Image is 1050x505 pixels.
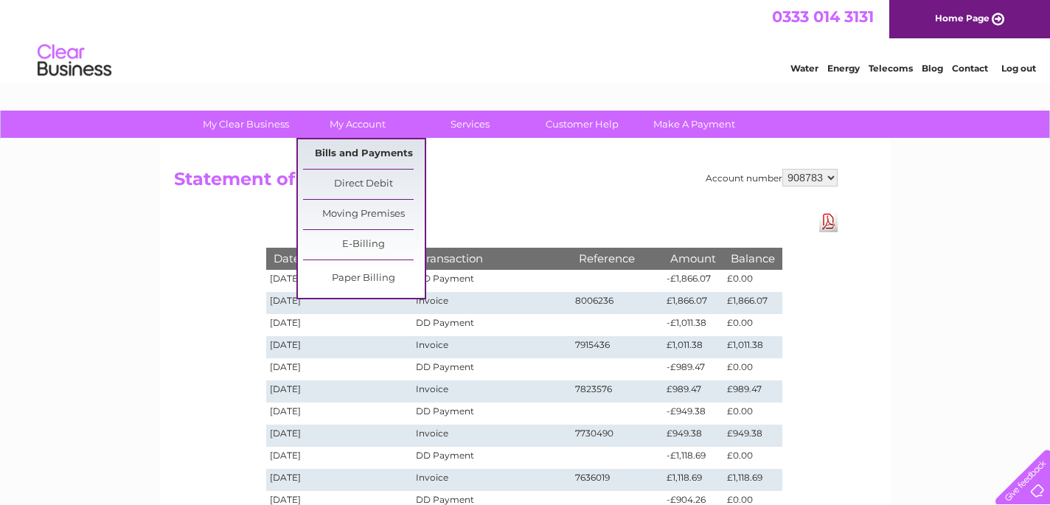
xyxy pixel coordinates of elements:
[571,425,663,447] td: 7730490
[723,292,782,314] td: £1,866.07
[819,211,838,232] a: Download Pdf
[723,469,782,491] td: £1,118.69
[723,425,782,447] td: £949.38
[723,380,782,403] td: £989.47
[663,469,723,491] td: £1,118.69
[663,248,723,269] th: Amount
[571,469,663,491] td: 7636019
[185,111,307,138] a: My Clear Business
[571,336,663,358] td: 7915436
[303,170,425,199] a: Direct Debit
[412,469,571,491] td: Invoice
[178,8,875,72] div: Clear Business is a trading name of Verastar Limited (registered in [GEOGRAPHIC_DATA] No. 3667643...
[266,270,412,292] td: [DATE]
[412,270,571,292] td: DD Payment
[723,336,782,358] td: £1,011.38
[663,447,723,469] td: -£1,118.69
[663,358,723,380] td: -£989.47
[922,63,943,74] a: Blog
[412,403,571,425] td: DD Payment
[723,314,782,336] td: £0.00
[723,447,782,469] td: £0.00
[790,63,818,74] a: Water
[1001,63,1036,74] a: Log out
[571,248,663,269] th: Reference
[303,230,425,260] a: E-Billing
[412,314,571,336] td: DD Payment
[827,63,860,74] a: Energy
[412,358,571,380] td: DD Payment
[663,380,723,403] td: £989.47
[723,358,782,380] td: £0.00
[266,358,412,380] td: [DATE]
[521,111,643,138] a: Customer Help
[723,248,782,269] th: Balance
[266,314,412,336] td: [DATE]
[663,425,723,447] td: £949.38
[303,200,425,229] a: Moving Premises
[303,139,425,169] a: Bills and Payments
[571,380,663,403] td: 7823576
[412,380,571,403] td: Invoice
[723,270,782,292] td: £0.00
[297,111,419,138] a: My Account
[663,270,723,292] td: -£1,866.07
[266,292,412,314] td: [DATE]
[37,38,112,83] img: logo.png
[303,264,425,293] a: Paper Billing
[412,248,571,269] th: Transaction
[412,336,571,358] td: Invoice
[266,248,412,269] th: Date
[952,63,988,74] a: Contact
[266,336,412,358] td: [DATE]
[571,292,663,314] td: 8006236
[412,292,571,314] td: Invoice
[266,447,412,469] td: [DATE]
[663,292,723,314] td: £1,866.07
[772,7,874,26] a: 0333 014 3131
[266,403,412,425] td: [DATE]
[723,403,782,425] td: £0.00
[633,111,755,138] a: Make A Payment
[663,403,723,425] td: -£949.38
[412,447,571,469] td: DD Payment
[266,469,412,491] td: [DATE]
[663,336,723,358] td: £1,011.38
[266,425,412,447] td: [DATE]
[412,425,571,447] td: Invoice
[174,169,838,197] h2: Statement of Accounts
[869,63,913,74] a: Telecoms
[409,111,531,138] a: Services
[663,314,723,336] td: -£1,011.38
[706,169,838,187] div: Account number
[266,380,412,403] td: [DATE]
